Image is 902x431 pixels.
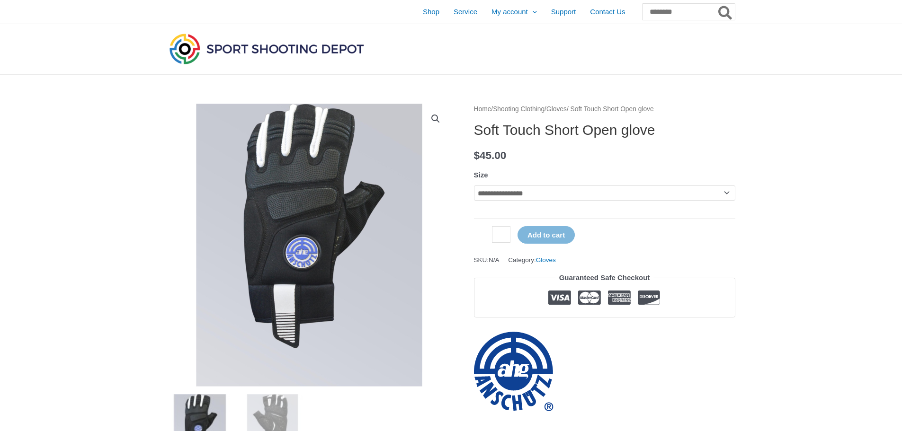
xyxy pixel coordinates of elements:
h1: Soft Touch Short Open glove [474,122,735,139]
legend: Guaranteed Safe Checkout [555,271,654,284]
input: Product quantity [492,226,510,243]
button: Search [716,4,735,20]
a: View full-screen image gallery [427,110,444,127]
a: Gloves [536,256,556,264]
button: Add to cart [518,226,575,244]
img: Soft Touch Short Open glove [167,103,451,387]
nav: Breadcrumb [474,103,735,115]
bdi: 45.00 [474,150,507,161]
label: Size [474,171,488,179]
a: Home [474,106,491,113]
img: Sport Shooting Depot [167,31,366,66]
a: Shooting Clothing [493,106,545,113]
span: Category: [508,254,556,266]
span: SKU: [474,254,500,266]
span: N/A [489,256,500,264]
a: ahg-Anschütz [474,332,554,411]
span: $ [474,150,480,161]
a: Gloves [546,106,567,113]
